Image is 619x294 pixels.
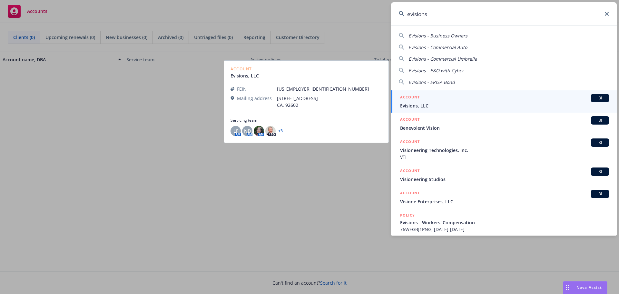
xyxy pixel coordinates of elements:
a: ACCOUNTBIVisione Enterprises, LLC [391,186,617,208]
div: Drag to move [563,281,571,294]
span: Evisions - Commercial Auto [408,44,467,50]
h5: ACCOUNT [400,94,420,102]
span: Visione Enterprises, LLC [400,198,609,205]
span: Visioneering Studios [400,176,609,183]
button: Nova Assist [563,281,607,294]
span: Evisions - E&O with Cyber [408,67,464,74]
input: Search... [391,2,617,25]
span: Nova Assist [576,285,602,290]
span: Evisions - Commercial Umbrella [408,56,477,62]
a: POLICYEvisions - Workers' Compensation76WEGBJ1PNG, [DATE]-[DATE] [391,208,617,236]
span: BI [594,191,606,197]
h5: ACCOUNT [400,167,420,175]
span: BI [594,169,606,175]
span: Visioneering Technologies, Inc. [400,147,609,154]
a: ACCOUNTBIBenevolent Vision [391,113,617,135]
span: 76WEGBJ1PNG, [DATE]-[DATE] [400,226,609,233]
span: VTI [400,154,609,160]
h5: ACCOUNT [400,138,420,146]
a: ACCOUNTBIEvisions, LLC [391,90,617,113]
span: Evisions - Business Owners [408,33,467,39]
span: Evisions, LLC [400,102,609,109]
a: ACCOUNTBIVisioneering Studios [391,164,617,186]
span: BI [594,95,606,101]
span: BI [594,117,606,123]
h5: ACCOUNT [400,190,420,198]
h5: POLICY [400,212,415,218]
span: Benevolent Vision [400,125,609,131]
span: Evisions - Workers' Compensation [400,219,609,226]
span: Evisions - ERISA Bond [408,79,455,85]
a: ACCOUNTBIVisioneering Technologies, Inc.VTI [391,135,617,164]
span: BI [594,140,606,146]
h5: ACCOUNT [400,116,420,124]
